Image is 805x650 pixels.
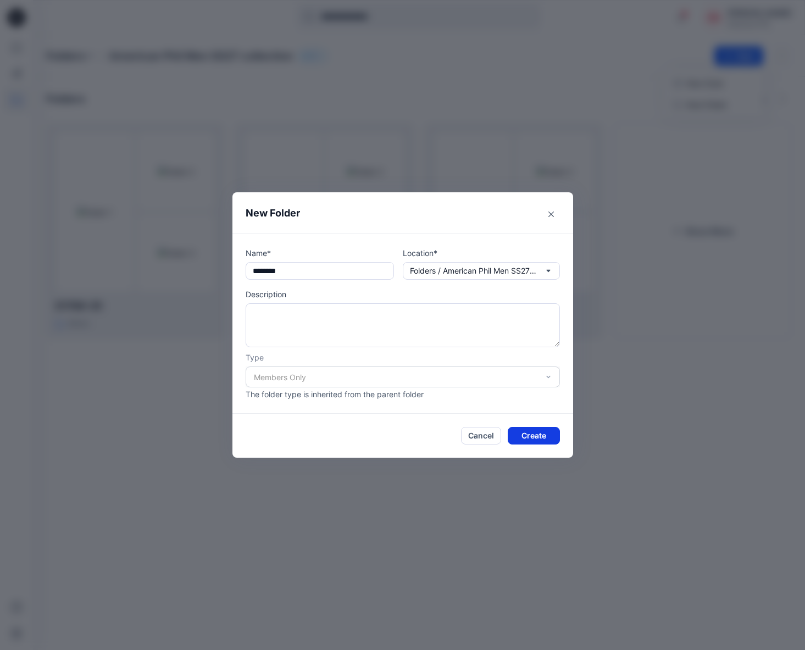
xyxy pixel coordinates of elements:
p: Description [246,288,560,300]
header: New Folder [232,192,573,234]
p: Folders / American Phil Men SS27 collection [410,265,536,277]
button: Cancel [461,427,501,445]
button: Folders / American Phil Men SS27 collection [403,262,560,280]
p: Type [246,352,560,363]
button: Create [508,427,560,445]
p: Location* [403,247,560,259]
button: Close [542,205,560,223]
p: The folder type is inherited from the parent folder [246,388,560,400]
p: Name* [246,247,394,259]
